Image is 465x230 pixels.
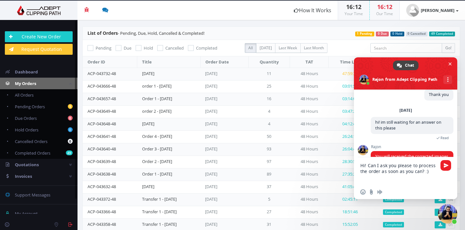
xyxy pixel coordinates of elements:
span: List of Orders [88,30,118,36]
a: [DATE] [142,121,154,127]
th: Time Left [329,56,372,68]
td: [DATE] [200,118,248,130]
td: [DATE] [200,105,248,118]
a: ACP-043649-48 [88,108,116,114]
span: : [353,3,355,11]
td: 4 [248,105,290,118]
a: [DATE] [142,184,154,189]
span: Quantity [260,59,279,65]
a: Chat [393,61,418,70]
a: ACP-043638-48 [88,171,116,177]
td: 48 Hours [290,118,329,130]
span: Completed [383,222,404,228]
span: 12 [355,3,361,11]
a: Transfer 1 - [DATE] [142,196,177,202]
span: My Orders [15,81,36,86]
td: 02:45:11 [329,193,372,206]
td: [DATE] [200,93,248,105]
a: order 1 - [DATE] [142,83,171,89]
td: 26:04:40 [329,143,372,156]
span: 16 [346,3,353,11]
label: Last Month [300,43,327,53]
td: 48 Hours [290,143,329,156]
th: Status [372,56,415,68]
td: 48 Hours [290,68,329,80]
td: 48 Hours [290,193,329,206]
a: Transfer 1 - [DATE] [142,221,177,227]
span: Completed [196,45,217,51]
td: 4 [248,118,290,130]
a: ACP-043732-48 [88,71,116,76]
td: 89 [248,168,290,181]
span: Close chat [447,61,453,67]
span: : [384,3,386,11]
th: Title [137,56,201,68]
span: Completed [383,197,404,203]
span: Send [440,160,451,171]
textarea: Compose your message... [360,157,438,185]
span: 1 Pending [355,32,375,36]
td: 93 [248,143,290,156]
span: 0 Cancelled [406,32,428,36]
td: 48 Hours [290,156,329,168]
span: Send a file [369,189,374,195]
span: Cancelled [165,45,184,51]
span: Completed Orders [15,150,50,156]
th: Order Date [200,56,248,68]
span: 12 [386,3,392,11]
a: ACP-043666-48 [88,83,116,89]
a: ACP-043648-48 [88,121,116,127]
span: You will received the corrected images with your recent order images soon [375,154,448,165]
a: Create New Order [5,31,73,42]
a: ACP-043639-48 [88,158,116,164]
td: 27:35:20 [329,168,372,181]
span: My Account [15,211,38,216]
a: Order 4 - [DATE] [142,133,172,139]
span: 16 [377,3,384,11]
td: 48 Hours [290,80,329,93]
a: Order 1 - [DATE] [142,171,172,177]
span: Due Orders [15,115,37,121]
a: order 2 - [DATE] [142,108,171,114]
a: ACP-043632-48 [88,184,116,189]
td: 41:05:47 [329,181,372,193]
a: ACP-043641-48 [88,133,116,139]
td: [DATE] [200,156,248,168]
td: [DATE] [200,130,248,143]
th: Download [415,56,460,68]
td: [DATE] [200,168,248,181]
div: [DATE] [399,109,412,112]
td: [DATE] [200,181,248,193]
a: Order 2 - [DATE] [142,158,172,164]
a: How It Works [287,1,338,20]
td: 27 [248,206,290,218]
a: ACP-043366-48 [88,209,116,215]
span: Completed [383,209,404,215]
img: user_default.jpg [406,4,419,17]
th: Order ID [83,56,137,68]
span: Rajon [371,145,453,149]
span: - Pending, Due, Hold, Cancelled & Completed! [88,30,204,36]
span: 47:59:32 [342,71,358,76]
td: 50 [248,130,290,143]
span: Hold [144,45,153,51]
a: ACP-043372-48 [88,196,116,202]
a: [DATE] [142,71,154,76]
label: [DATE] [256,43,275,53]
th: TAT [290,56,329,68]
td: 03:01:52 [329,80,372,93]
a: Transfer 1 - [DATE] [142,209,177,215]
b: 0 [68,127,73,132]
span: All Orders [15,92,34,98]
span: Invoices [15,173,32,179]
b: 1 [68,104,73,109]
a: ACP-043640-48 [88,146,116,152]
td: [DATE] [200,80,248,93]
td: 11 [248,68,290,80]
label: All [245,43,256,53]
td: 97 [248,156,290,168]
img: Adept Graphics [5,5,73,15]
td: 5 [248,193,290,206]
strong: [PERSON_NAME] [421,7,454,13]
td: 28:30:50 [329,156,372,168]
